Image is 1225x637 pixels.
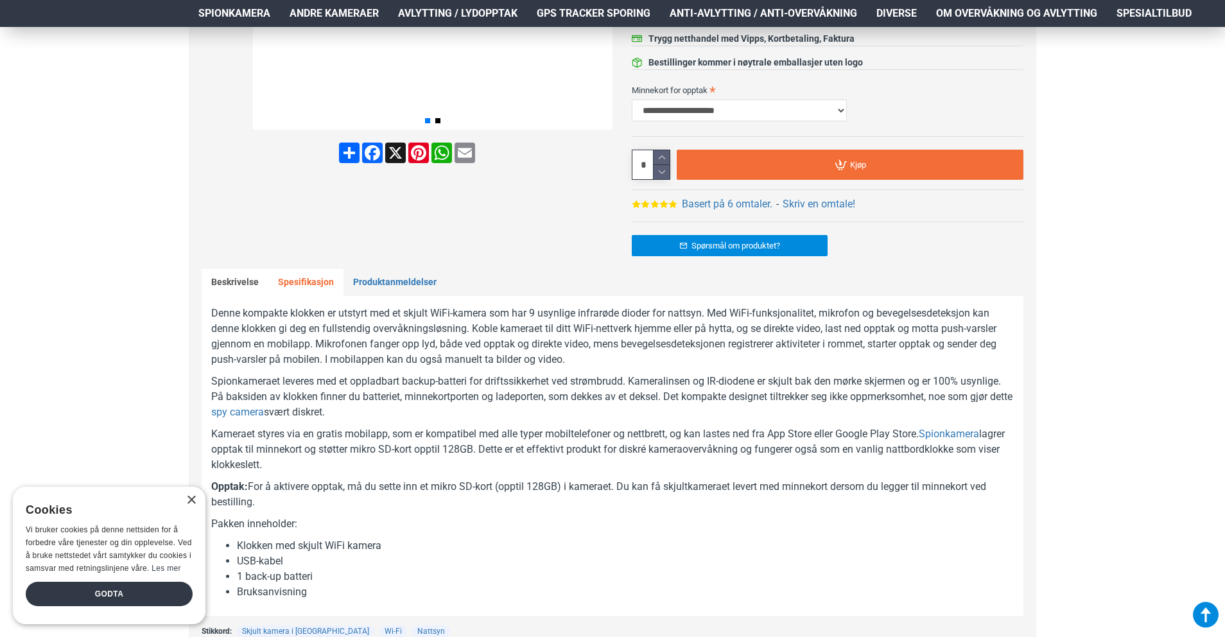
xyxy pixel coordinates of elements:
a: Spionkamera [919,426,979,442]
span: Anti-avlytting / Anti-overvåkning [670,6,857,21]
span: Go to slide 2 [435,118,440,123]
a: Les mer, opens a new window [152,564,180,573]
a: Produktanmeldelser [343,269,446,296]
span: Om overvåkning og avlytting [936,6,1097,21]
span: Vi bruker cookies på denne nettsiden for å forbedre våre tjenester og din opplevelse. Ved å bruke... [26,525,192,572]
a: Pinterest [407,143,430,163]
span: Spionkamera [198,6,270,21]
li: 1 back-up batteri [237,569,1014,584]
div: Trygg netthandel med Vipps, Kortbetaling, Faktura [648,32,855,46]
a: X [384,143,407,163]
div: Close [186,496,196,505]
a: Spesifikasjon [268,269,343,296]
span: Kjøp [850,161,866,169]
li: Bruksanvisning [237,584,1014,600]
a: spy camera [211,405,264,420]
p: For å aktivere opptak, må du sette inn et mikro SD-kort (opptil 128GB) i kameraet. Du kan få skju... [211,479,1014,510]
li: Klokken med skjult WiFi kamera [237,538,1014,554]
a: Wi-Fi [379,625,407,637]
div: Godta [26,582,193,606]
p: Spionkameraet leveres med et oppladbart backup-batteri for driftssikkerhet ved strømbrudd. Kamera... [211,374,1014,420]
a: Basert på 6 omtaler. [682,196,772,212]
label: Minnekort for opptak [632,80,1023,100]
a: Facebook [361,143,384,163]
span: Stikkord: [202,625,232,637]
a: Skriv en omtale! [783,196,855,212]
p: Denne kompakte klokken er utstyrt med et skjult WiFi-kamera som har 9 usynlige infrarøde dioder f... [211,306,1014,367]
span: Andre kameraer [290,6,379,21]
a: Spørsmål om produktet? [632,235,828,256]
a: WhatsApp [430,143,453,163]
b: - [776,198,779,210]
span: Avlytting / Lydopptak [398,6,517,21]
span: Go to slide 1 [425,118,430,123]
span: Diverse [876,6,917,21]
a: Share [338,143,361,163]
div: Cookies [26,496,184,524]
p: Pakken inneholder: [211,516,1014,532]
a: Email [453,143,476,163]
a: Nattsyn [412,625,450,637]
a: Skjult kamera i [GEOGRAPHIC_DATA] [237,625,374,637]
div: Bestillinger kommer i nøytrale emballasjer uten logo [648,56,863,69]
li: USB-kabel [237,554,1014,569]
a: Beskrivelse [202,269,268,296]
span: Spesialtilbud [1116,6,1192,21]
span: GPS Tracker Sporing [537,6,650,21]
p: Kameraet styres via en gratis mobilapp, som er kompatibel med alle typer mobiltelefoner og nettbr... [211,426,1014,473]
b: Opptak: [211,480,248,493]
